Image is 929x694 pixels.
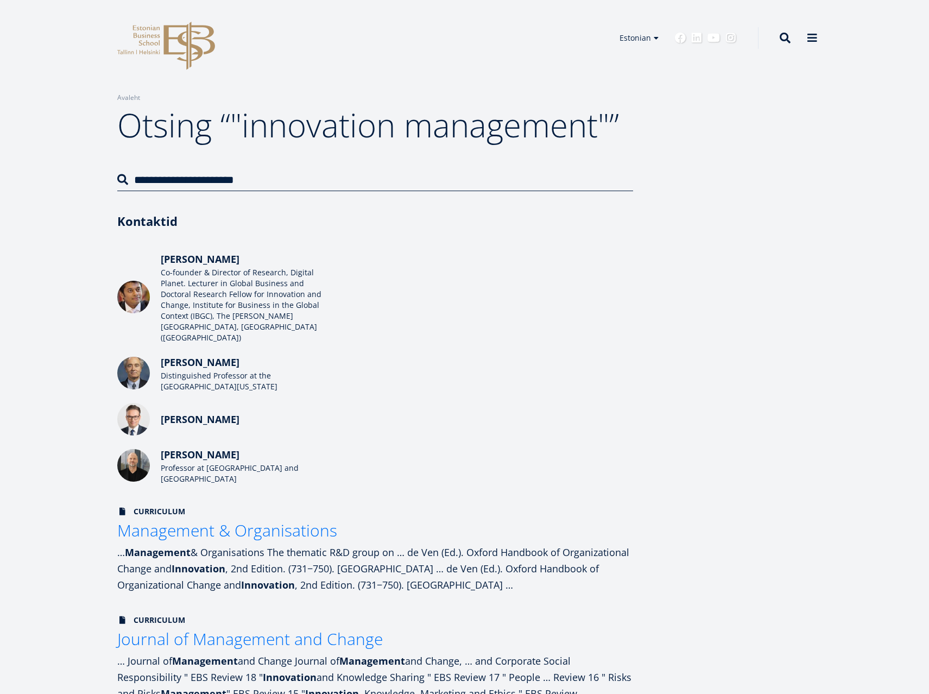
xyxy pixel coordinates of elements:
[117,213,633,229] h3: Kontaktid
[172,654,238,667] strong: Management
[117,628,383,650] span: Journal of Management and Change
[125,546,191,559] strong: Management
[263,671,317,684] strong: Innovation
[117,519,337,541] span: Management & Organisations
[691,33,702,43] a: Linkedin
[117,92,140,103] a: Avaleht
[161,253,239,266] span: [PERSON_NAME]
[241,578,295,591] strong: Innovation
[117,281,150,313] img: Ravi Shankar Chaturvedi
[161,463,324,484] div: Professor at [GEOGRAPHIC_DATA] and [GEOGRAPHIC_DATA]
[117,403,150,436] img: Timo Seppälä
[117,615,185,626] span: Curriculum
[117,103,633,147] h1: Otsing “"innovation management"”
[161,413,239,426] span: [PERSON_NAME]
[117,544,633,593] div: … & Organisations The thematic R&D group on … de Ven (Ed.). Oxford Handbook of Organizational Cha...
[117,357,150,389] img: Martin Kenney
[161,267,324,343] div: Co-founder & Director of Research, Digital Planet. Lecturer in Global Business and Doctoral Resea...
[117,449,150,482] img: Antti Ainamo
[161,448,239,461] span: [PERSON_NAME]
[117,506,185,517] span: Curriculum
[675,33,686,43] a: Facebook
[707,33,720,43] a: Youtube
[339,654,405,667] strong: Management
[172,562,225,575] strong: Innovation
[161,370,324,392] div: Distinguished Professor at the [GEOGRAPHIC_DATA][US_STATE]
[725,33,736,43] a: Instagram
[161,356,239,369] span: [PERSON_NAME]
